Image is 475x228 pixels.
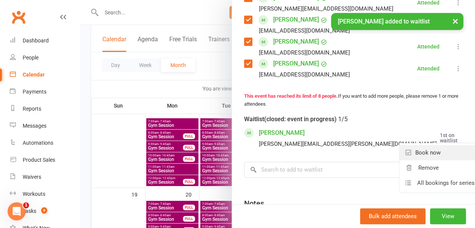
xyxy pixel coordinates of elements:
div: Attended [417,44,439,49]
strong: This event has reached its limit of 8 people. [244,93,338,99]
a: Waivers [10,169,80,186]
div: Dashboard [23,37,49,44]
a: [PERSON_NAME] [273,36,319,48]
span: Remove [418,163,439,172]
button: View [430,208,466,224]
a: Automations [10,134,80,151]
div: Tasks [23,208,36,214]
div: 1st on waitlist [440,133,458,143]
div: [EMAIL_ADDRESS][DOMAIN_NAME] [259,48,350,58]
a: Dashboard [10,32,80,49]
a: Reports [10,100,80,117]
button: × [449,13,462,29]
a: Product Sales [10,151,80,169]
div: 1/5 [338,114,348,125]
div: Waitlist [244,114,348,125]
a: [PERSON_NAME] [259,127,305,139]
a: Payments [10,83,80,100]
div: [PERSON_NAME] added to waitlist [331,13,463,30]
a: Workouts [10,186,80,203]
div: [EMAIL_ADDRESS][DOMAIN_NAME] [259,70,350,80]
a: Messages [10,117,80,134]
div: Calendar [23,72,45,78]
a: People [10,49,80,66]
a: [PERSON_NAME] [273,58,319,70]
div: Messages [23,123,46,129]
span: 9 [41,207,47,214]
div: If you want to add more people, please remove 1 or more attendees. [244,92,463,108]
div: Reports [23,106,41,112]
div: Notes [244,198,264,209]
span: 1 [23,202,29,208]
a: Clubworx [9,8,28,27]
div: Attended [417,66,439,71]
div: Automations [23,140,53,146]
div: Waivers [23,174,41,180]
div: Payments [23,89,46,95]
a: Calendar [10,66,80,83]
div: Product Sales [23,157,55,163]
a: Tasks 9 [10,203,80,220]
span: All bookings for series [417,178,475,187]
span: (closed: event in progress) [264,116,337,123]
div: [PERSON_NAME][EMAIL_ADDRESS][DOMAIN_NAME] [259,4,393,14]
div: [PERSON_NAME][EMAIL_ADDRESS][PERSON_NAME][DOMAIN_NAME] [259,139,437,149]
iframe: Intercom live chat [8,202,26,220]
div: Workouts [23,191,45,197]
button: Bulk add attendees [360,208,425,224]
input: Search to add to waitlist [244,162,463,178]
div: People [23,55,39,61]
